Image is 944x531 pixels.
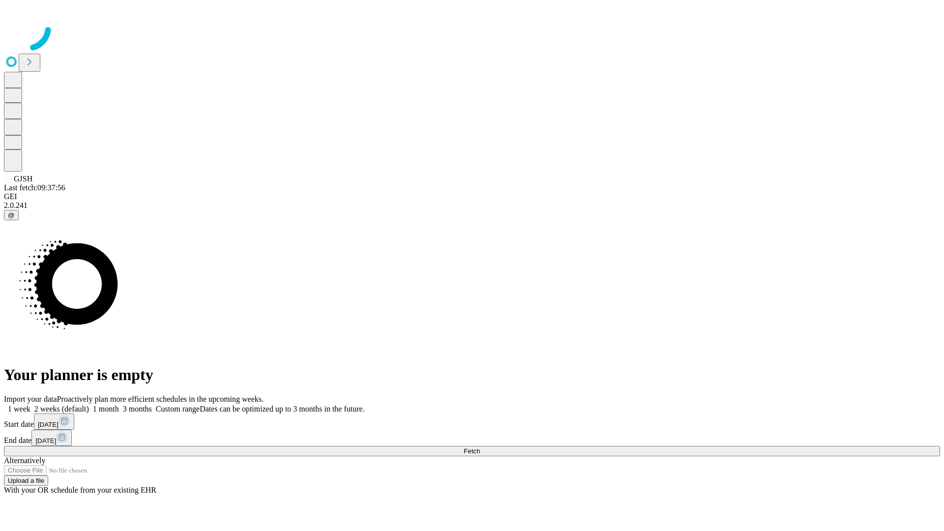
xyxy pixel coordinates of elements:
[93,405,119,413] span: 1 month
[38,421,59,428] span: [DATE]
[4,413,940,430] div: Start date
[4,456,45,465] span: Alternatively
[4,475,48,486] button: Upload a file
[4,446,940,456] button: Fetch
[4,366,940,384] h1: Your planner is empty
[35,437,56,444] span: [DATE]
[31,430,72,446] button: [DATE]
[34,405,89,413] span: 2 weeks (default)
[4,486,156,494] span: With your OR schedule from your existing EHR
[34,413,74,430] button: [DATE]
[4,210,19,220] button: @
[123,405,152,413] span: 3 months
[4,192,940,201] div: GEI
[8,405,30,413] span: 1 week
[8,211,15,219] span: @
[464,447,480,455] span: Fetch
[4,395,57,403] span: Import your data
[200,405,364,413] span: Dates can be optimized up to 3 months in the future.
[156,405,200,413] span: Custom range
[4,183,65,192] span: Last fetch: 09:37:56
[57,395,264,403] span: Proactively plan more efficient schedules in the upcoming weeks.
[4,201,940,210] div: 2.0.241
[4,430,940,446] div: End date
[14,175,32,183] span: GJSH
